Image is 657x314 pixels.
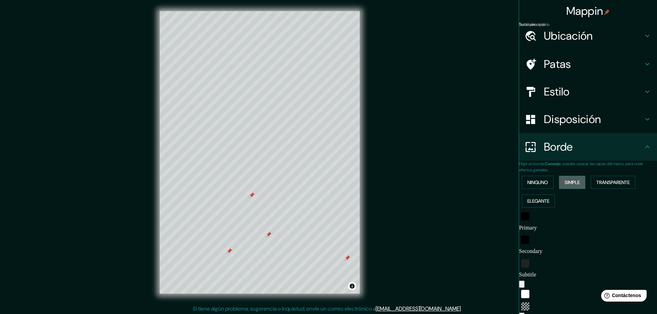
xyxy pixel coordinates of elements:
font: . [463,305,464,312]
font: Simple [565,179,580,185]
button: negro [521,212,529,221]
a: [EMAIL_ADDRESS][DOMAIN_NAME] [376,305,461,312]
div: Ubicación [519,22,657,50]
button: Ninguno [522,176,554,189]
button: Transparente [591,176,635,189]
div: Disposición [519,105,657,133]
button: Simple [559,176,585,189]
button: Elegante [522,194,555,207]
button: blanco [521,290,529,298]
font: Elige un borde. [519,161,545,166]
div: Borde [519,133,657,161]
font: Consejo [545,161,561,166]
font: . [462,305,463,312]
font: Estilo [544,84,570,99]
button: color-55555544 [521,302,529,311]
font: Borde [544,140,573,154]
button: color-222222 [521,259,529,267]
font: Patas [544,57,571,71]
img: pin-icon.png [604,9,610,15]
iframe: Lanzador de widgets de ayuda [596,287,649,306]
font: Ninguno [527,179,548,185]
div: Patas [519,50,657,78]
button: negro [521,236,529,244]
div: Estilo [519,78,657,105]
font: Subtitular [519,22,536,27]
font: . [461,305,462,312]
font: Mappin [566,4,603,18]
font: Disposición [544,112,601,126]
font: : puedes opacar las capas del marco para crear efectos geniales. [519,161,643,173]
font: Transparente [596,179,630,185]
font: Ubicación [544,29,593,43]
font: Si tiene algún problema, sugerencia o inquietud, envíe un correo electrónico a [193,305,376,312]
button: Activar o desactivar atribución [348,282,356,290]
font: Elegante [527,198,549,204]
